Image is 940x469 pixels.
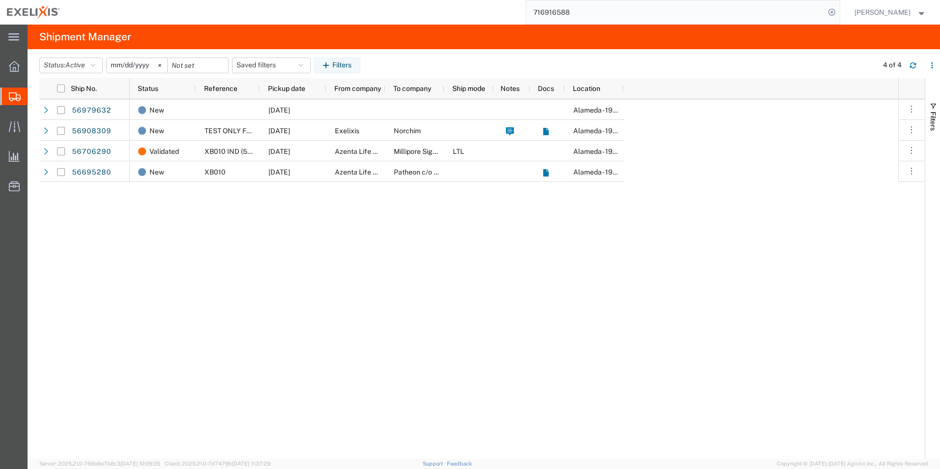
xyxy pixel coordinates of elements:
[573,168,620,176] span: Alameda - 1951
[394,127,421,135] span: Norchim
[232,58,311,73] button: Saved filters
[268,168,290,176] span: 10/02/2025
[39,25,131,49] h4: Shipment Manager
[71,85,97,92] span: Ship No.
[149,100,164,120] span: New
[232,461,270,467] span: [DATE] 11:37:29
[314,58,360,73] button: Filters
[929,112,937,131] span: Filters
[205,168,226,176] span: XB010
[165,461,270,467] span: Client: 2025.21.0-7d7479b
[268,85,305,92] span: Pickup date
[7,5,60,20] img: logo
[573,147,620,155] span: Alameda - 1951
[573,85,600,92] span: Location
[138,85,158,92] span: Status
[168,58,228,73] input: Not set
[335,168,398,176] span: Azenta Life Science
[394,147,442,155] span: Millipore Sigma
[500,85,520,92] span: Notes
[268,147,290,155] span: 10/01/2025
[205,127,313,135] span: TEST ONLY FOR WORLD COURIER
[268,106,290,114] span: 09/30/2025
[71,144,112,159] a: 56706290
[120,461,160,467] span: [DATE] 10:09:35
[335,147,398,155] span: Azenta Life Science
[335,127,359,135] span: Exelixis
[39,461,160,467] span: Server: 2025.21.0-769a9a7b8c3
[268,127,290,135] span: 09/23/2025
[854,6,927,18] button: [PERSON_NAME]
[71,164,112,180] a: 56695280
[393,85,431,92] span: To company
[423,461,447,467] a: Support
[452,85,485,92] span: Ship mode
[854,7,911,18] span: Carlos Melara
[573,127,620,135] span: Alameda - 1951
[205,147,273,155] span: XB010 IND (5T4 ADC)
[71,123,112,139] a: 56908309
[107,58,167,73] input: Not set
[149,120,164,141] span: New
[453,147,464,155] span: LTL
[538,85,554,92] span: Docs
[334,85,381,92] span: From company
[394,168,458,176] span: Patheon c/o Exelixis
[204,85,237,92] span: Reference
[39,58,103,73] button: Status:Active
[447,461,472,467] a: Feedback
[71,102,112,118] a: 56979632
[149,141,179,162] span: Validated
[777,460,928,468] span: Copyright © [DATE]-[DATE] Agistix Inc., All Rights Reserved
[883,60,902,70] div: 4 of 4
[526,0,825,24] input: Search for shipment number, reference number
[573,106,620,114] span: Alameda - 1951
[149,162,164,182] span: New
[65,61,85,69] span: Active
